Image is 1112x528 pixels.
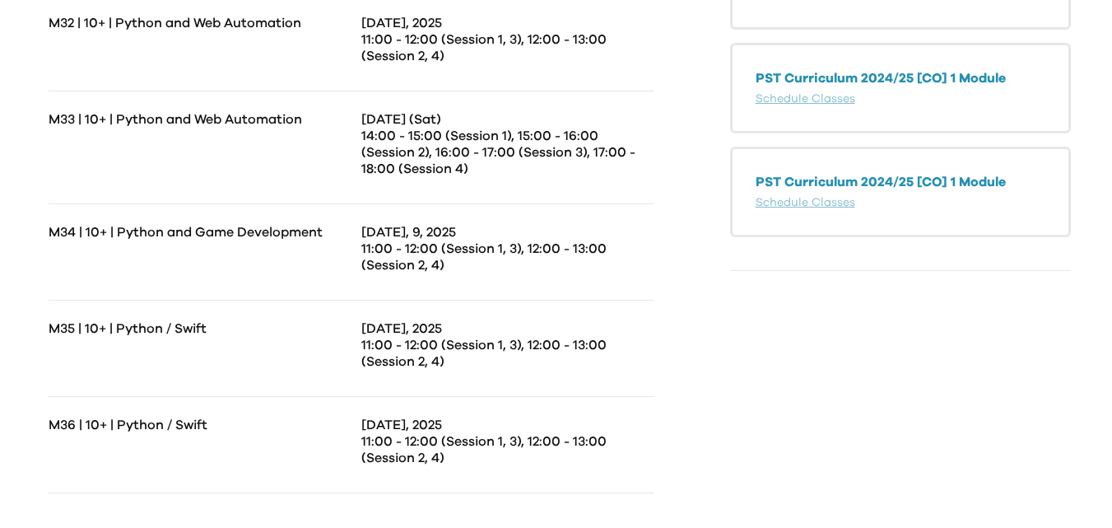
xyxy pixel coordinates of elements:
[361,224,654,241] p: [DATE], 9, 2025
[49,320,351,337] p: M35 | 10+ | Python / Swift
[361,417,654,433] p: [DATE], 2025
[49,417,351,433] p: M36 | 10+ | Python / Swift
[49,15,351,31] p: M32 | 10+ | Python and Web Automation
[361,31,654,64] p: 11:00 - 12:00 (Session 1, 3), 12:00 - 13:00 (Session 2, 4)
[361,241,654,273] p: 11:00 - 12:00 (Session 1, 3), 12:00 - 13:00 (Session 2, 4)
[361,337,654,370] p: 11:00 - 12:00 (Session 1, 3), 12:00 - 13:00 (Session 2, 4)
[756,68,1045,88] p: PST Curriculum 2024/25 [CO] 1 Module
[361,111,654,128] p: [DATE] (Sat)
[361,15,654,31] p: [DATE], 2025
[49,111,351,128] p: M33 | 10+ | Python and Web Automation
[756,172,1045,192] p: PST Curriculum 2024/25 [CO] 1 Module
[361,320,654,337] p: [DATE], 2025
[361,128,654,177] p: 14:00 - 15:00 (Session 1), 15:00 - 16:00 (Session 2), 16:00 - 17:00 (Session 3), 17:00 - 18:00 (S...
[49,224,351,241] p: M34 | 10+ | Python and Game Development
[361,433,654,466] p: 11:00 - 12:00 (Session 1, 3), 12:00 - 13:00 (Session 2, 4)
[756,93,855,105] a: Schedule Classes
[756,197,855,208] a: Schedule Classes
